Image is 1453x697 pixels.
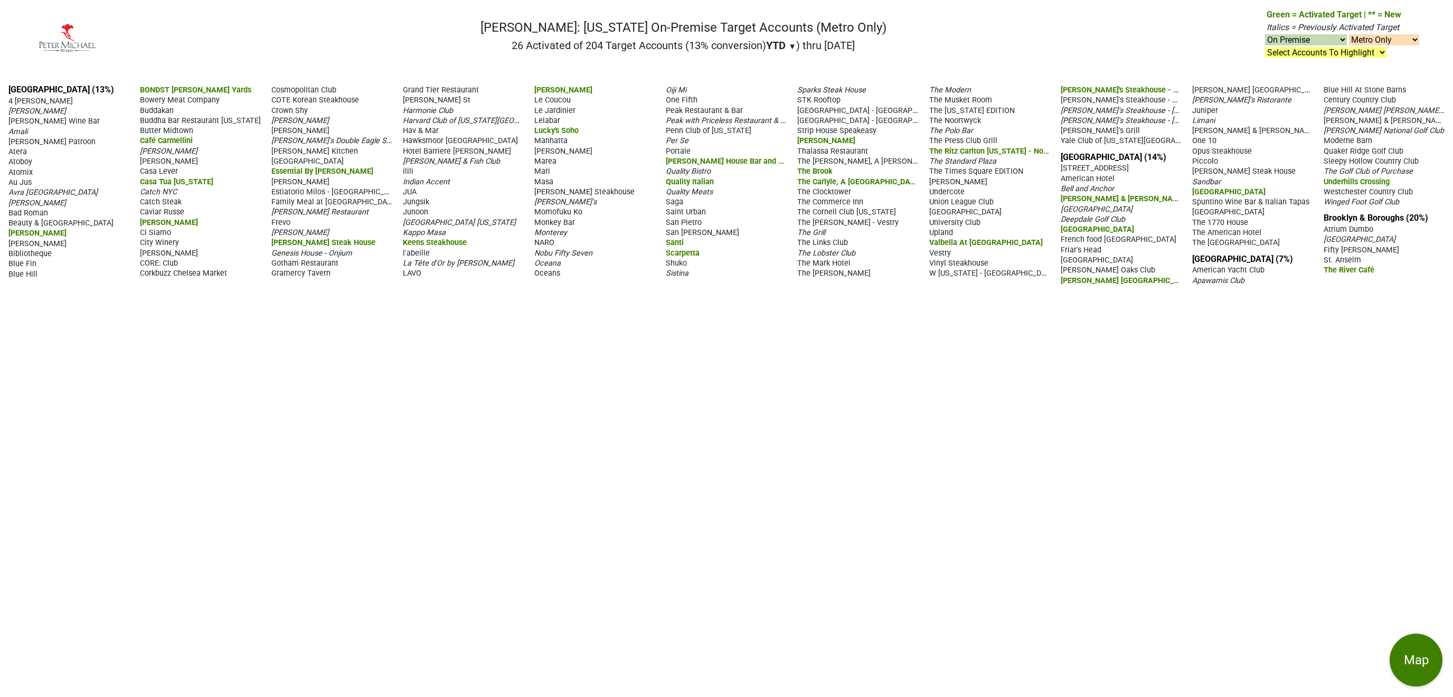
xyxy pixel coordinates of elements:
span: Kappo Masa [403,228,446,237]
span: La Tête d'Or by [PERSON_NAME] [403,259,514,268]
span: The Carlyle, A [GEOGRAPHIC_DATA] [797,176,921,186]
span: Bibliotheque [8,249,52,258]
span: Le Jardinier [534,106,575,115]
h1: [PERSON_NAME]: [US_STATE] On-Premise Target Accounts (Metro Only) [480,20,886,35]
span: [STREET_ADDRESS] [1061,164,1129,173]
span: City Winery [140,238,179,247]
span: STK Rooftop [797,96,841,105]
span: Saint Urban [666,208,706,216]
span: [PERSON_NAME] & Fish Club [403,157,500,166]
span: [GEOGRAPHIC_DATA] - [GEOGRAPHIC_DATA] [797,105,948,115]
span: [PERSON_NAME] Patroon [8,137,96,146]
span: St. Anselm [1324,256,1361,265]
a: Brooklyn & Boroughs (20%) [1324,213,1428,223]
span: Oiji Mi [666,86,686,95]
span: [PERSON_NAME] Oaks Club [1061,266,1155,275]
span: The Lobster Club [797,249,855,258]
span: Hotel Barriere [PERSON_NAME] [403,147,511,156]
span: Jungsik [403,197,429,206]
span: Buddha Bar Restaurant [US_STATE] [140,116,261,125]
span: JUA [403,187,417,196]
span: The Polo Bar [929,126,973,135]
span: [PERSON_NAME] [8,239,67,248]
span: The Grill [797,228,825,237]
span: Amali [8,127,27,136]
span: [PERSON_NAME] [929,177,987,186]
span: The Brook [797,167,833,176]
span: The River Café [1324,266,1374,275]
span: Sandbar [1192,177,1221,186]
span: University Club [929,218,980,227]
span: Shuko [666,259,687,268]
span: [PERSON_NAME] Kitchen [271,147,358,156]
span: [PERSON_NAME] [534,147,592,156]
span: French food [GEOGRAPHIC_DATA] [1061,235,1176,244]
span: [GEOGRAPHIC_DATA] [1192,208,1265,216]
span: San Pietro [666,218,702,227]
span: Grand Tier Restaurant [403,86,479,95]
span: Limani [1192,116,1215,125]
span: Penn Club of [US_STATE] [666,126,751,135]
span: American Hotel [1061,174,1115,183]
span: The Press Club Grill [929,136,997,145]
span: Caviar Russe [140,208,184,216]
span: Le Coucou [534,96,571,105]
span: [PERSON_NAME] [GEOGRAPHIC_DATA] [1061,275,1194,285]
span: Winged Foot Golf Club [1324,197,1399,206]
span: [PERSON_NAME] [8,199,66,208]
span: Beauty & [GEOGRAPHIC_DATA] [8,219,114,228]
span: The Musket Room [929,96,992,105]
span: Nobu Fifty Seven [534,249,592,258]
span: COTE Korean Steakhouse [271,96,359,105]
img: Peter Michael [34,21,100,55]
span: [GEOGRAPHIC_DATA] [1061,225,1134,234]
span: [PERSON_NAME] [8,107,66,116]
span: W [US_STATE] - [GEOGRAPHIC_DATA] [929,268,1056,278]
span: The [PERSON_NAME] [797,269,871,278]
span: Upland [929,228,953,237]
span: The Standard Plaza [929,157,996,166]
span: [PERSON_NAME] Restaurant [271,208,369,216]
span: Avra [GEOGRAPHIC_DATA] [8,188,98,197]
span: Buddakan [140,106,174,115]
button: Map [1390,634,1442,686]
span: Moderne Barn [1324,136,1372,145]
span: ilili [403,167,413,176]
span: Quality Italian [666,177,714,186]
span: The Ritz Carlton [US_STATE] - Nomad [929,146,1058,156]
span: Manhatta [534,136,568,145]
span: Oceans [534,269,560,278]
span: [PERSON_NAME] & [PERSON_NAME]'s [1192,125,1322,135]
span: LAVO [403,269,421,278]
span: [GEOGRAPHIC_DATA] [US_STATE] [403,218,516,227]
span: Strip House Speakeasy [797,126,876,135]
span: Opus Steakhouse [1192,147,1252,156]
span: One 10 [1192,136,1216,145]
span: [PERSON_NAME] [271,126,329,135]
span: ▼ [788,42,796,51]
span: The Clocktower [797,187,851,196]
span: Undercote [929,187,965,196]
span: [PERSON_NAME] [534,86,592,95]
span: Lelabar [534,116,560,125]
span: Hav & Mar [403,126,439,135]
span: The Cornell Club [US_STATE] [797,208,896,216]
span: Sistina [666,269,688,278]
span: Ci Siamo [140,228,171,237]
span: Lucky's Soho [534,126,579,135]
span: [GEOGRAPHIC_DATA] - [GEOGRAPHIC_DATA] [797,115,948,125]
span: Portale [666,147,691,156]
span: Au Jus [8,178,32,187]
span: Casa Lever [140,167,178,176]
span: Yale Club of [US_STATE][GEOGRAPHIC_DATA] [1061,135,1216,145]
span: Blue Fin [8,259,36,268]
span: The [PERSON_NAME], A [PERSON_NAME] Hotel - [GEOGRAPHIC_DATA] [797,156,1039,166]
span: The [US_STATE] EDITION [929,106,1015,115]
span: Atomix [8,168,33,177]
span: [GEOGRAPHIC_DATA] [1324,235,1395,244]
span: NARO [534,238,554,247]
span: Valbella At [GEOGRAPHIC_DATA] [929,238,1043,247]
span: [PERSON_NAME]'s [534,197,597,206]
span: YTD [766,39,786,52]
span: One Fifth [666,96,697,105]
